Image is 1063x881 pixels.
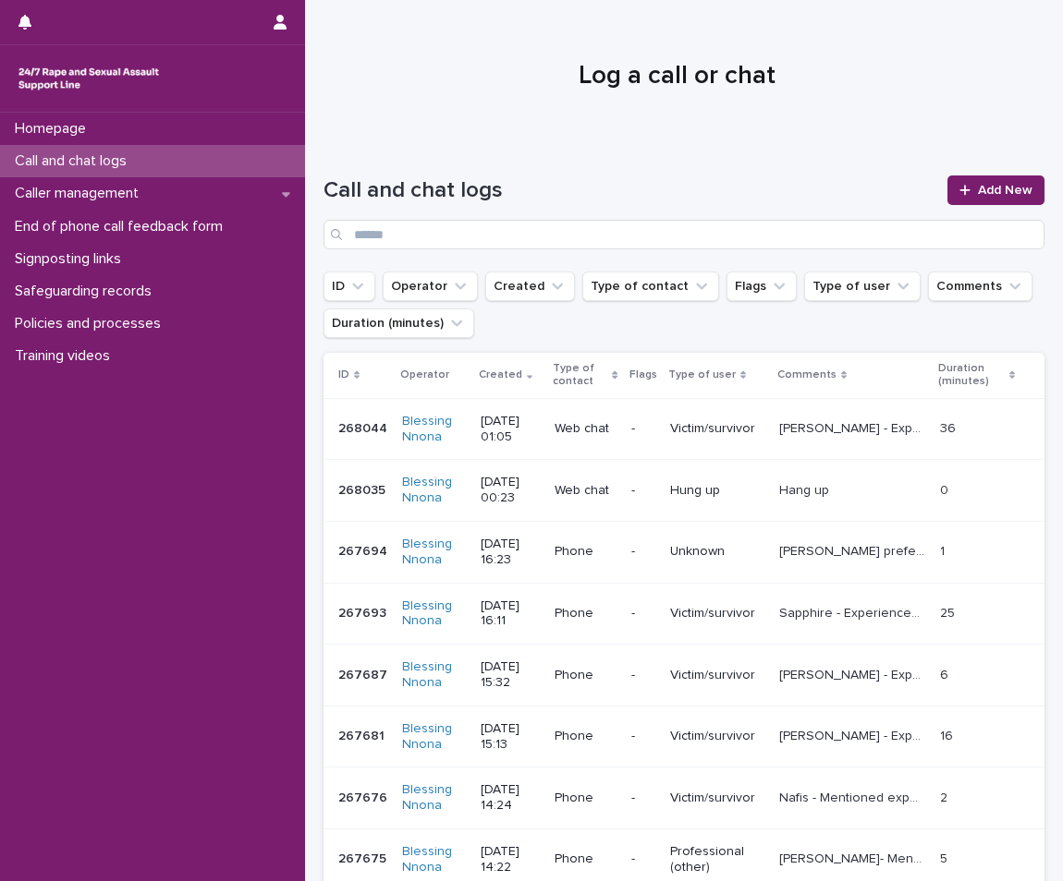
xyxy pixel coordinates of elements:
p: Call and chat logs [7,152,141,170]
p: Web chat [555,421,617,437]
p: Phone [555,729,617,744]
p: Created [479,365,522,385]
p: 2 [940,787,951,806]
p: - [631,668,655,683]
p: 267681 [338,725,388,744]
h1: Call and chat logs [324,177,936,204]
a: Blessing Nnona [402,659,466,691]
a: Blessing Nnona [402,598,466,630]
p: Safeguarding records [7,283,166,300]
p: Victim/survivor [670,421,765,437]
img: rhQMoQhaT3yELyF149Cw [15,60,163,97]
p: 267693 [338,602,390,622]
p: Victim/survivor [670,606,765,622]
p: 268044 [338,417,391,437]
a: Blessing Nnona [402,782,466,814]
span: Add New [978,184,1032,197]
p: Katie - Experienced SV, explored feelings, provided emotional support, discussed flashbacks. Netw... [779,725,928,744]
tr: 267676267676 Blessing Nnona [DATE] 14:24Phone-Victim/survivorNafis - Mentioned experienced SA, ex... [324,767,1045,829]
p: [DATE] 14:24 [481,782,540,814]
p: 1 [940,540,948,560]
p: Flags [629,365,657,385]
p: Web chat [555,483,617,499]
p: Type of user [668,365,736,385]
p: 0 [940,479,952,499]
a: Blessing Nnona [402,414,466,445]
p: - [631,606,655,622]
p: 267676 [338,787,391,806]
p: Sarah - Experienced SV, explored feelings, provided emotional support empowered, explored options... [779,417,928,437]
button: Operator [383,272,478,301]
button: ID [324,272,375,301]
tr: 267693267693 Blessing Nnona [DATE] 16:11Phone-Victim/survivorSapphire - Experienced CSA, provided... [324,583,1045,645]
p: Hung up [670,483,765,499]
p: Unknown [670,544,765,560]
p: [DATE] 01:05 [481,414,540,445]
p: Phone [555,851,617,867]
p: [DATE] 16:11 [481,598,540,630]
button: Flags [727,272,797,301]
input: Search [324,220,1045,249]
tr: 267694267694 Blessing Nnona [DATE] 16:23Phone-Unknown[PERSON_NAME] prefers to call back to have t... [324,521,1045,583]
p: Duration (minutes) [938,358,1005,392]
p: Policies and processes [7,315,176,332]
p: - [631,729,655,744]
p: Nafis - Mentioned experienced SA, explored feelings, empowered, call ended abruptly [779,787,928,806]
p: - [631,483,655,499]
p: Nick- Mentioned that their client experienced SV, provided information, explored feelings. [779,848,928,867]
p: Emma - Caller prefers to call back to have their full time. [779,540,928,560]
button: Type of user [804,272,921,301]
p: 267675 [338,848,390,867]
p: - [631,790,655,806]
tr: 267687267687 Blessing Nnona [DATE] 15:32Phone-Victim/survivor[PERSON_NAME] - Experienced SV, expl... [324,645,1045,706]
p: - [631,421,655,437]
p: Signposting links [7,250,136,268]
h1: Log a call or chat [324,61,1031,92]
p: Victim/survivor [670,790,765,806]
p: 16 [940,725,957,744]
p: 267687 [338,664,391,683]
button: Comments [928,272,1032,301]
a: Add New [947,175,1045,205]
p: Laura - Experienced SV, explored feelings, provided emotional support. call ended abruptly. [779,664,928,683]
button: Created [485,272,575,301]
p: Caller management [7,185,153,202]
p: Phone [555,790,617,806]
p: Victim/survivor [670,729,765,744]
p: [DATE] 15:32 [481,659,540,691]
p: Hang up [779,479,833,499]
tr: 267681267681 Blessing Nnona [DATE] 15:13Phone-Victim/survivor[PERSON_NAME] - Experienced SV, expl... [324,706,1045,767]
p: ID [338,365,349,385]
p: [DATE] 15:13 [481,721,540,753]
p: Phone [555,606,617,622]
a: Blessing Nnona [402,721,466,753]
p: End of phone call feedback form [7,218,238,235]
a: Blessing Nnona [402,537,466,568]
tr: 268035268035 Blessing Nnona [DATE] 00:23Web chat-Hung upHang upHang up 00 [324,460,1045,522]
button: Duration (minutes) [324,308,474,338]
tr: 268044268044 Blessing Nnona [DATE] 01:05Web chat-Victim/survivor[PERSON_NAME] - Experienced SV, e... [324,398,1045,460]
p: 36 [940,417,959,437]
p: Professional (other) [670,844,765,875]
a: Blessing Nnona [402,475,466,506]
p: - [631,544,655,560]
p: Homepage [7,120,101,138]
p: 6 [940,664,952,683]
p: Victim/survivor [670,668,765,683]
p: Phone [555,544,617,560]
a: Blessing Nnona [402,844,466,875]
p: [DATE] 16:23 [481,537,540,568]
p: Phone [555,668,617,683]
p: [DATE] 14:22 [481,844,540,875]
p: Type of contact [553,358,608,392]
button: Type of contact [582,272,719,301]
p: 267694 [338,540,391,560]
p: 25 [940,602,959,622]
p: Training videos [7,347,125,365]
p: 5 [940,848,951,867]
p: - [631,851,655,867]
p: Operator [400,365,449,385]
p: 268035 [338,479,389,499]
p: Comments [777,365,837,385]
